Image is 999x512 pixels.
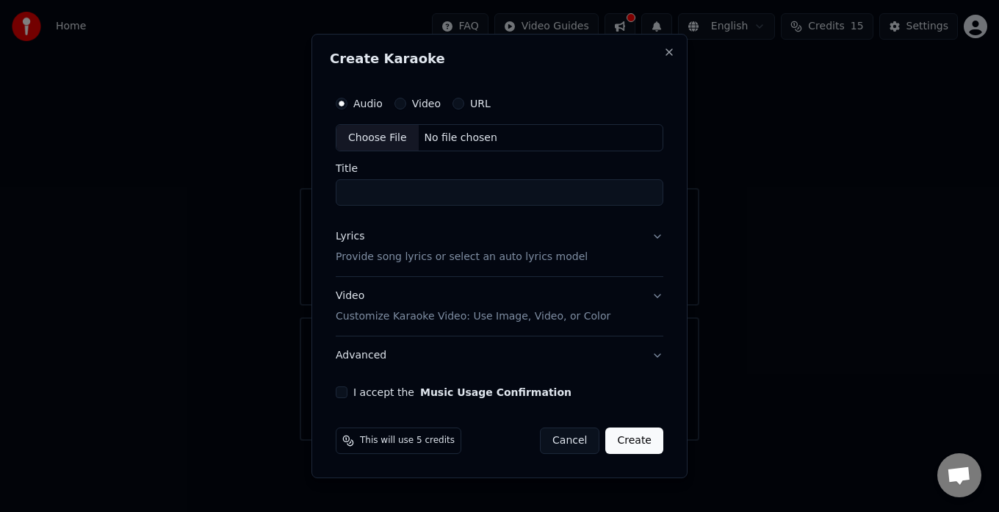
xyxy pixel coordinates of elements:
[336,250,588,265] p: Provide song lyrics or select an auto lyrics model
[330,52,669,65] h2: Create Karaoke
[336,218,663,277] button: LyricsProvide song lyrics or select an auto lyrics model
[412,98,441,109] label: Video
[419,131,503,145] div: No file chosen
[336,336,663,375] button: Advanced
[420,387,571,397] button: I accept the
[360,435,455,447] span: This will use 5 credits
[470,98,491,109] label: URL
[353,98,383,109] label: Audio
[540,428,599,454] button: Cancel
[605,428,663,454] button: Create
[336,125,419,151] div: Choose File
[336,309,610,324] p: Customize Karaoke Video: Use Image, Video, or Color
[336,230,364,245] div: Lyrics
[353,387,571,397] label: I accept the
[336,278,663,336] button: VideoCustomize Karaoke Video: Use Image, Video, or Color
[336,164,663,174] label: Title
[336,289,610,325] div: Video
